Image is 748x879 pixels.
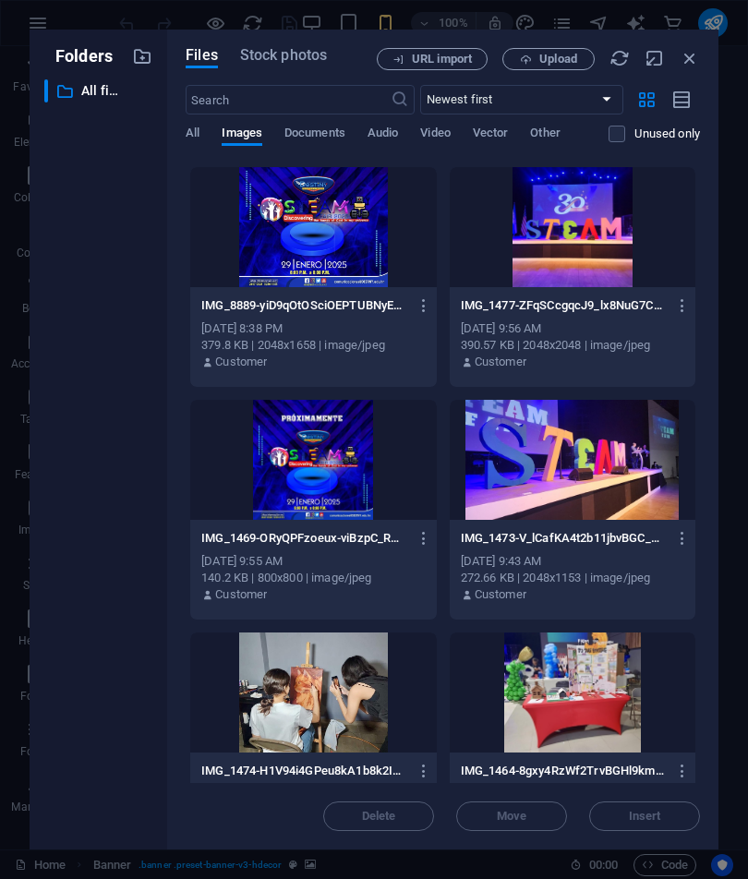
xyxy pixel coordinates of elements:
div: 272.66 KB | 2048x1153 | image/jpeg [461,570,684,586]
span: Stock photos [240,44,327,66]
span: Files [186,44,218,66]
p: IMG_8889-yiD9qOtOSciOEPTUBNyEhw.jpeg [201,297,408,314]
p: Customer [475,586,526,603]
div: [DATE] 9:56 AM [461,320,684,337]
button: URL import [377,48,488,70]
div: [DATE] 8:38 PM [201,320,425,337]
span: Documents [284,122,345,148]
div: 390.57 KB | 2048x2048 | image/jpeg [461,337,684,354]
div: ​ [44,79,48,102]
p: Folders [44,44,113,68]
span: Vector [473,122,509,148]
div: 379.8 KB | 2048x1658 | image/jpeg [201,337,425,354]
div: [DATE] 9:55 AM [201,553,425,570]
p: IMG_1464-8gxy4RzWf2TrvBGHl9km8w.jpeg [461,763,668,779]
i: Reload [609,48,630,68]
p: IMG_1477-ZFqSCcgqcJ9_lx8NuG7CAg.jpeg [461,297,668,314]
span: Images [222,122,262,148]
span: Audio [368,122,398,148]
p: IMG_1469-ORyQPFzoeux-viBzpC_Rmw.jpeg [201,530,408,547]
div: [DATE] 9:43 AM [461,553,684,570]
i: Close [680,48,700,68]
div: 140.2 KB | 800x800 | image/jpeg [201,570,425,586]
p: IMG_1473-V_lCafKA4t2b11jbvBGC_Q.jpeg [461,530,668,547]
div: All files [44,79,119,102]
span: Video [420,122,450,148]
span: Upload [539,54,577,65]
span: URL import [412,54,472,65]
input: Search [186,85,390,114]
p: Customer [215,586,267,603]
p: Customer [475,354,526,370]
p: All files [81,80,118,102]
button: Upload [502,48,595,70]
p: IMG_1474-H1V94i4GPeu8kA1b8k2IHA.jpeg [201,763,408,779]
i: Create new folder [132,46,152,66]
span: Other [530,122,560,148]
span: All [186,122,199,148]
p: Customer [215,354,267,370]
i: Minimize [645,48,665,68]
p: Displays only files that are not in use on the website. Files added during this session can still... [634,126,700,142]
